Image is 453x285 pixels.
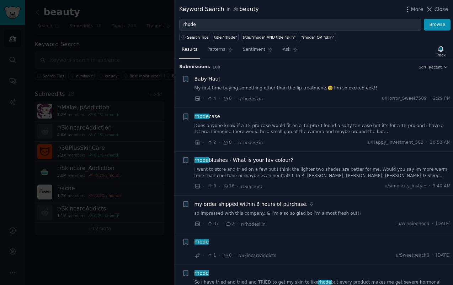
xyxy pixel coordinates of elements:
[433,95,451,102] span: 2:29 PM
[404,6,423,13] button: More
[301,35,334,40] div: "rhode" OR "skin"
[223,139,231,146] span: 0
[194,270,209,276] span: rhode
[207,252,216,259] span: 1
[179,19,421,31] input: Try a keyword related to your business
[436,252,451,259] span: [DATE]
[194,201,314,208] a: my order shipped within 6 hours of purchase. ♡
[234,139,236,146] span: ·
[205,44,235,59] a: Patterns
[194,85,451,92] a: My first time buying something other than the lip treatments🥹 I’m so excited eek!!
[237,183,238,190] span: ·
[194,75,220,83] a: Baby Haul
[433,183,451,190] span: 9:40 AM
[234,252,236,259] span: ·
[225,221,234,227] span: 2
[241,33,297,41] a: title:"rhode" AND title:"skin"
[382,95,427,102] span: u/Horror_Sweet7509
[238,97,263,102] span: r/rhodeskin
[207,46,225,53] span: Patterns
[194,210,451,217] a: so impressed with this company. & i’m also so glad bc i’m almost fresh out!!
[223,252,231,259] span: 0
[203,220,204,228] span: ·
[194,238,209,246] a: rhode
[179,44,200,59] a: Results
[187,35,209,40] span: Search Tips
[207,221,219,227] span: 37
[436,53,446,57] div: Track
[385,183,426,190] span: u/simplicity_instyle
[179,33,210,41] button: Search Tips
[318,280,332,285] span: rhode
[194,157,293,164] span: blushes - What is your fav colour?
[226,6,230,13] span: in
[194,239,209,245] span: rhode
[396,252,430,259] span: u/Sweetpeach0
[241,222,266,227] span: r/rhodeskin
[436,221,451,227] span: [DATE]
[219,252,220,259] span: ·
[432,221,433,227] span: ·
[419,65,427,70] div: Sort
[426,139,427,146] span: ·
[429,183,430,190] span: ·
[203,95,204,103] span: ·
[214,35,237,40] div: title:"rhode"
[203,183,204,190] span: ·
[430,139,451,146] span: 10:53 AM
[429,65,448,70] button: Recent
[223,183,234,190] span: 16
[213,65,220,69] span: 100
[280,44,300,59] a: Ask
[194,114,209,119] span: rhode
[219,95,220,103] span: ·
[194,157,209,163] span: rhode
[219,139,220,146] span: ·
[222,220,223,228] span: ·
[194,123,451,135] a: Does anyone know if a 15 pro case would fit on a 13 pro? I found a salty tan case but it’s for a ...
[411,6,423,13] span: More
[207,139,216,146] span: 2
[223,95,231,102] span: 0
[283,46,291,53] span: Ask
[432,252,433,259] span: ·
[240,44,275,59] a: Sentiment
[429,95,431,102] span: ·
[219,183,220,190] span: ·
[241,184,262,189] span: r/Sephora
[424,19,451,31] button: Browse
[243,46,265,53] span: Sentiment
[238,140,263,145] span: r/rhodeskin
[203,139,204,146] span: ·
[213,33,239,41] a: title:"rhode"
[234,95,236,103] span: ·
[194,157,293,164] a: rhodeblushes - What is your fav colour?
[179,64,210,70] span: Submission s
[243,35,296,40] div: title:"rhode" AND title:"skin"
[433,44,448,59] button: Track
[203,252,204,259] span: ·
[182,46,197,53] span: Results
[426,6,448,13] button: Close
[300,33,336,41] a: "rhode" OR "skin"
[435,6,448,13] span: Close
[237,220,238,228] span: ·
[207,95,216,102] span: 4
[194,113,220,120] span: case
[179,5,259,14] div: Keyword Search beauty
[398,221,430,227] span: u/winnieehood
[368,139,423,146] span: u/Happy_Investment_502
[238,253,276,258] span: r/SkincareAddicts
[194,166,451,179] a: I went to store and tried on a few but I think the lighter two shades are better for me. Would yo...
[207,183,216,190] span: 8
[429,65,442,70] span: Recent
[194,269,209,277] a: rhode
[194,113,220,120] a: rhodecase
